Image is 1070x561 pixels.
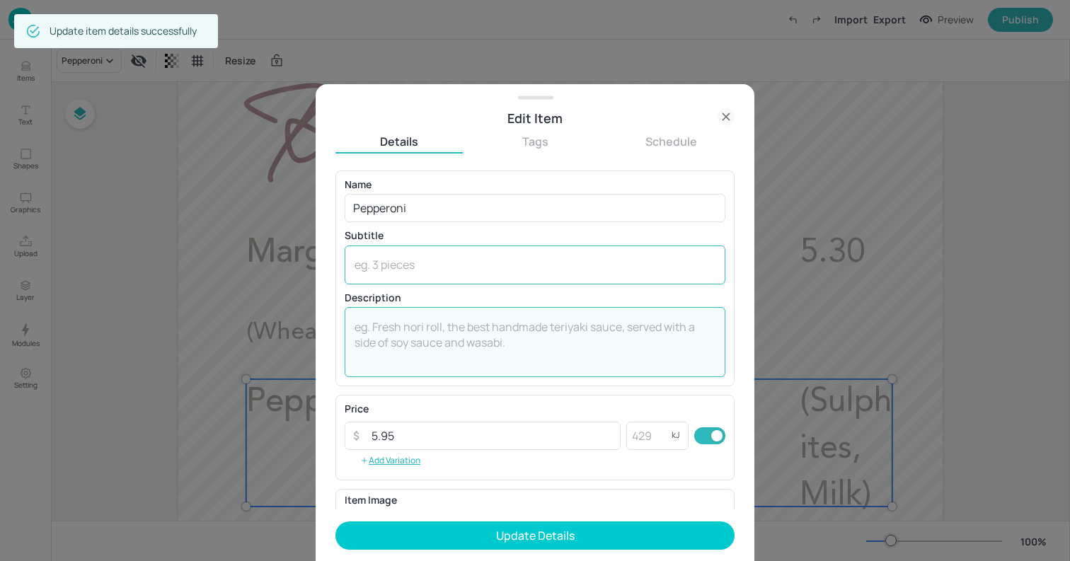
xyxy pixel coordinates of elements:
[471,134,599,149] button: Tags
[345,231,725,241] p: Subtitle
[626,422,672,450] input: 429
[335,108,735,128] div: Edit Item
[345,404,369,414] p: Price
[345,293,725,303] p: Description
[345,495,725,505] p: Item Image
[50,18,197,44] div: Update item details successfully
[335,521,735,550] button: Update Details
[345,450,436,471] button: Add Variation
[345,194,725,222] input: eg. Chicken Teriyaki Sushi Roll
[345,180,725,190] p: Name
[672,430,680,440] p: kJ
[607,134,735,149] button: Schedule
[363,422,621,450] input: 10
[335,134,463,149] button: Details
